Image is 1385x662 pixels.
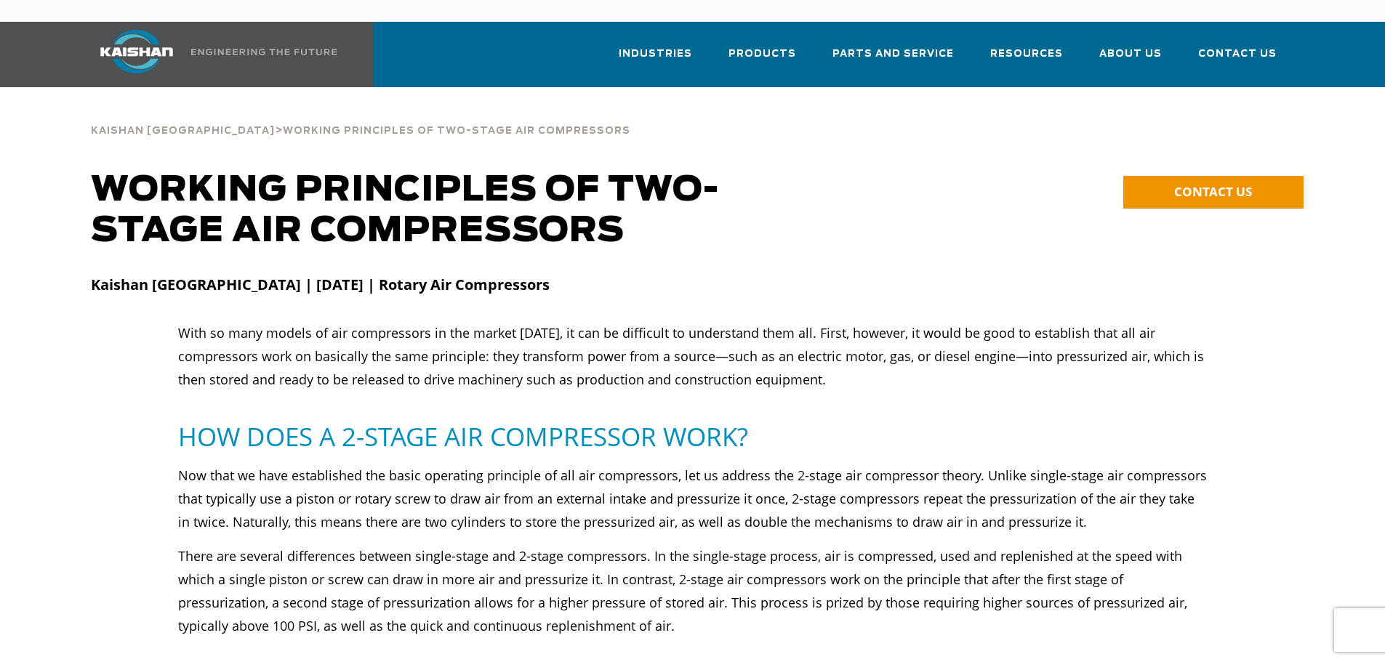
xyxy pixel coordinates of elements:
[178,321,1208,391] p: With so many models of air compressors in the market [DATE], it can be difficult to understand th...
[1174,183,1252,200] span: CONTACT US
[91,275,550,294] strong: Kaishan [GEOGRAPHIC_DATA] | [DATE] | Rotary Air Compressors
[728,46,796,62] span: Products
[283,124,630,137] a: Working Principles Of Two-Stage Air Compressors
[1099,35,1162,84] a: About Us
[91,126,275,136] span: Kaishan [GEOGRAPHIC_DATA]
[1123,176,1304,209] a: CONTACT US
[990,46,1063,62] span: Resources
[283,126,630,136] span: Working Principles Of Two-Stage Air Compressors
[91,109,630,142] div: >
[82,22,340,87] a: Kaishan USA
[832,46,954,62] span: Parts and Service
[178,464,1208,533] p: Now that we have established the basic operating principle of all air compressors, let us address...
[728,35,796,84] a: Products
[1198,46,1277,62] span: Contact Us
[1198,35,1277,84] a: Contact Us
[191,49,337,55] img: Engineering the future
[619,46,692,62] span: Industries
[619,35,692,84] a: Industries
[91,173,719,249] span: WORKING PRINCIPLES OF TWO-STAGE AIR COMPRESSORS
[832,35,954,84] a: Parts and Service
[178,544,1208,637] p: There are several differences between single-stage and 2-stage compressors. In the single-stage p...
[178,420,1208,453] h5: How Does A 2-Stage Air Compressor Work?
[1099,46,1162,62] span: About Us
[990,35,1063,84] a: Resources
[82,30,191,73] img: kaishan logo
[91,124,275,137] a: Kaishan [GEOGRAPHIC_DATA]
